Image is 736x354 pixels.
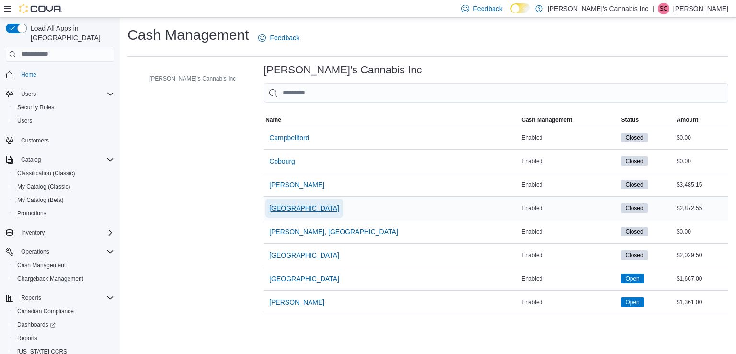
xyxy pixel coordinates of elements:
[269,203,339,213] span: [GEOGRAPHIC_DATA]
[21,294,41,302] span: Reports
[621,250,647,260] span: Closed
[2,68,118,82] button: Home
[265,293,328,312] button: [PERSON_NAME]
[17,88,40,100] button: Users
[13,181,74,192] a: My Catalog (Classic)
[621,203,647,213] span: Closed
[27,24,114,43] span: Load All Apps in [GEOGRAPHIC_DATA]
[677,116,698,124] span: Amount
[17,292,114,304] span: Reports
[21,90,36,98] span: Users
[13,194,114,206] span: My Catalog (Beta)
[265,128,313,147] button: Campbellford
[652,3,654,14] p: |
[21,229,45,236] span: Inventory
[675,114,728,126] button: Amount
[269,156,295,166] span: Cobourg
[17,334,37,342] span: Reports
[675,155,728,167] div: $0.00
[17,196,64,204] span: My Catalog (Beta)
[625,204,643,212] span: Closed
[548,3,648,14] p: [PERSON_NAME]'s Cannabis Inc
[264,114,519,126] button: Name
[17,69,40,81] a: Home
[10,305,118,318] button: Canadian Compliance
[625,298,639,307] span: Open
[2,133,118,147] button: Customers
[265,199,343,218] button: [GEOGRAPHIC_DATA]
[13,332,114,344] span: Reports
[254,28,303,47] a: Feedback
[2,245,118,259] button: Operations
[17,117,32,125] span: Users
[625,251,643,260] span: Closed
[519,226,619,237] div: Enabled
[625,227,643,236] span: Closed
[13,208,50,219] a: Promotions
[269,250,339,260] span: [GEOGRAPHIC_DATA]
[2,87,118,101] button: Users
[265,269,343,288] button: [GEOGRAPHIC_DATA]
[621,116,639,124] span: Status
[10,101,118,114] button: Security Roles
[269,227,398,236] span: [PERSON_NAME], [GEOGRAPHIC_DATA]
[13,167,114,179] span: Classification (Classic)
[10,207,118,220] button: Promotions
[17,135,53,146] a: Customers
[21,156,41,164] span: Catalog
[17,246,114,258] span: Operations
[675,132,728,143] div: $0.00
[17,227,48,238] button: Inventory
[270,33,299,43] span: Feedback
[519,273,619,284] div: Enabled
[510,3,530,13] input: Dark Mode
[17,321,56,329] span: Dashboards
[2,291,118,305] button: Reports
[675,226,728,237] div: $0.00
[13,208,114,219] span: Promotions
[675,202,728,214] div: $2,872.55
[510,13,511,14] span: Dark Mode
[17,275,83,283] span: Chargeback Management
[265,222,402,241] button: [PERSON_NAME], [GEOGRAPHIC_DATA]
[10,331,118,345] button: Reports
[13,102,58,113] a: Security Roles
[17,246,53,258] button: Operations
[658,3,669,14] div: Steph Cooper
[264,64,422,76] h3: [PERSON_NAME]'s Cannabis Inc
[13,194,68,206] a: My Catalog (Beta)
[673,3,728,14] p: [PERSON_NAME]
[13,306,114,317] span: Canadian Compliance
[625,157,643,165] span: Closed
[2,226,118,239] button: Inventory
[13,260,114,271] span: Cash Management
[136,73,240,84] button: [PERSON_NAME]'s Cannabis Inc
[265,152,299,171] button: Cobourg
[675,273,728,284] div: $1,667.00
[13,273,114,284] span: Chargeback Management
[619,114,675,126] button: Status
[269,180,324,189] span: [PERSON_NAME]
[265,175,328,194] button: [PERSON_NAME]
[13,306,78,317] a: Canadian Compliance
[269,274,339,283] span: [GEOGRAPHIC_DATA]
[21,71,36,79] span: Home
[127,25,249,45] h1: Cash Management
[13,332,41,344] a: Reports
[519,179,619,190] div: Enabled
[17,210,46,217] span: Promotions
[13,102,114,113] span: Security Roles
[17,134,114,146] span: Customers
[19,4,62,13] img: Cova
[17,261,66,269] span: Cash Management
[10,114,118,128] button: Users
[265,246,343,265] button: [GEOGRAPHIC_DATA]
[13,115,114,127] span: Users
[13,319,114,330] span: Dashboards
[625,133,643,142] span: Closed
[675,249,728,261] div: $2,029.50
[621,297,644,307] span: Open
[149,75,236,83] span: [PERSON_NAME]'s Cannabis Inc
[521,116,572,124] span: Cash Management
[519,114,619,126] button: Cash Management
